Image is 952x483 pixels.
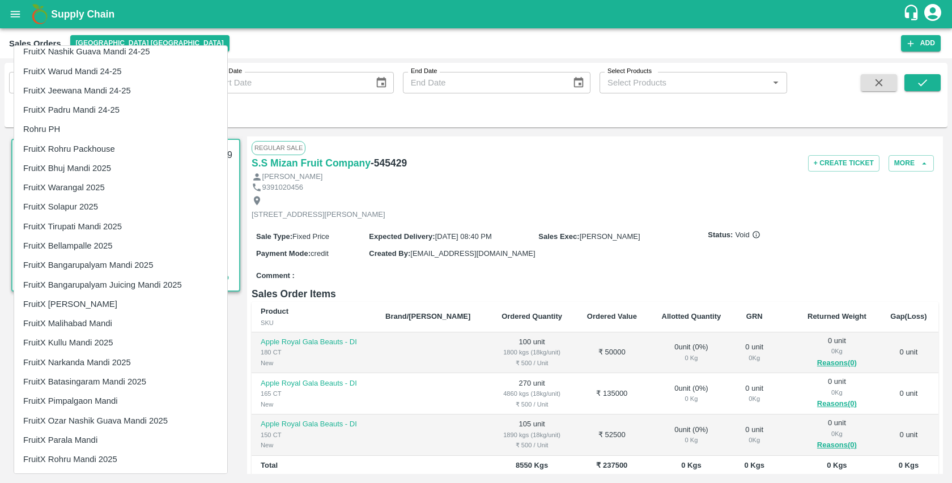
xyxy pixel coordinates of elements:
[14,159,227,178] li: FruitX Bhuj Mandi 2025
[14,100,227,119] li: FruitX Padru Mandi 24-25
[14,314,227,333] li: FruitX Malihabad Mandi
[14,372,227,391] li: FruitX Batasingaram Mandi 2025
[14,42,227,61] li: FruitX Nashik Guava Mandi 24-25
[14,333,227,352] li: FruitX Kullu Mandi 2025
[14,411,227,430] li: FruitX Ozar Nashik Guava Mandi 2025
[14,391,227,411] li: FruitX Pimpalgaon Mandi
[14,139,227,159] li: FruitX Rohru Packhouse
[14,217,227,236] li: FruitX Tirupati Mandi 2025
[14,294,227,314] li: FruitX [PERSON_NAME]
[14,255,227,275] li: FruitX Bangarupalyam Mandi 2025
[14,119,227,139] li: Rohru PH
[14,62,227,81] li: FruitX Warud Mandi 24-25
[14,450,227,469] li: FruitX Rohru Mandi 2025
[14,430,227,450] li: FruitX Parala Mandi
[14,353,227,372] li: FruitX Narkanda Mandi 2025
[14,275,227,294] li: FruitX Bangarupalyam Juicing Mandi 2025
[14,81,227,100] li: FruitX Jeewana Mandi 24-25
[14,236,227,255] li: FruitX Bellampalle 2025
[14,197,227,216] li: FruitX Solapur 2025
[14,178,227,197] li: FruitX Warangal 2025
